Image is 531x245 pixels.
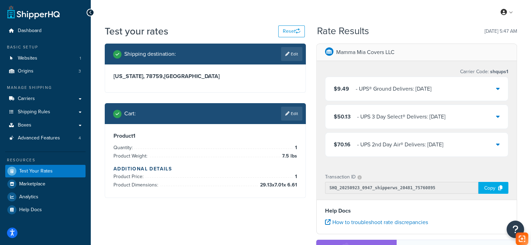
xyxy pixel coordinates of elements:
a: Test Your Rates [5,165,86,177]
h3: [US_STATE], 78759 , [GEOGRAPHIC_DATA] [113,73,297,80]
a: Help Docs [5,204,86,216]
p: Mamma Mia Covers LLC [336,47,394,57]
span: Dashboard [18,28,42,34]
a: Marketplace [5,178,86,190]
span: shqups1 [489,68,508,75]
span: Boxes [18,122,31,128]
h2: Shipping destination : [124,51,176,57]
div: ‌‌‍‍ - UPS 3 Day Select® Delivers: [DATE] [357,112,445,122]
button: Open Resource Center [507,221,524,238]
li: Websites [5,52,86,65]
span: Product Weight: [113,152,149,160]
a: Origins3 [5,65,86,78]
a: Analytics [5,191,86,203]
h3: Product 1 [113,132,297,139]
span: Advanced Features [18,135,60,141]
span: Analytics [19,194,38,200]
span: 1 [80,55,81,61]
span: Origins [18,68,34,74]
div: Resources [5,157,86,163]
h4: Additional Details [113,165,297,173]
a: Dashboard [5,24,86,37]
span: 1 [293,144,297,152]
span: $9.49 [334,85,349,93]
h2: Cart : [124,110,136,117]
span: Help Docs [19,207,42,213]
a: Shipping Rules [5,106,86,118]
span: Websites [18,55,37,61]
a: Boxes [5,119,86,132]
p: [DATE] 5:47 AM [485,26,517,36]
h2: Rate Results [317,26,369,37]
li: Advanced Features [5,132,86,145]
span: Shipping Rules [18,109,50,115]
span: $70.16 [334,140,351,148]
span: $50.13 [334,113,351,121]
p: Carrier Code: [460,67,508,77]
a: Edit [281,47,302,61]
a: Websites1 [5,52,86,65]
h4: Help Docs [325,207,509,215]
div: ‌‌‍‍ - UPS 2nd Day Air® Delivers: [DATE] [357,140,443,150]
div: Basic Setup [5,44,86,50]
span: Marketplace [19,181,45,187]
span: Quantity: [113,144,134,151]
a: Edit [281,107,302,121]
div: ‌‌‍‍ - UPS® Ground Delivers: [DATE] [356,84,432,94]
button: Reset [278,25,305,37]
span: 29.13 x 7.01 x 6.61 [258,181,297,189]
span: Product Price: [113,173,145,180]
span: Product Dimensions: [113,181,160,189]
span: 3 [79,68,81,74]
span: Carriers [18,96,35,102]
span: 1 [293,173,297,181]
a: Carriers [5,92,86,105]
p: Transaction ID [325,172,356,182]
h1: Test your rates [105,24,168,38]
a: Advanced Features4 [5,132,86,145]
span: Test Your Rates [19,168,53,174]
li: Origins [5,65,86,78]
div: Copy [478,182,508,194]
span: 4 [79,135,81,141]
div: Manage Shipping [5,85,86,91]
a: How to troubleshoot rate discrepancies [325,218,428,226]
span: 7.5 lbs [280,152,297,160]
